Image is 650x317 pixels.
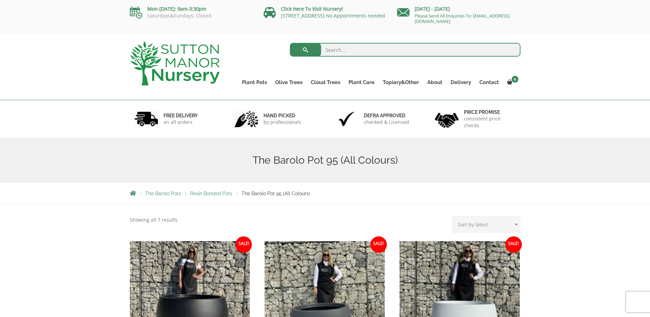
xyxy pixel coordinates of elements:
input: Search... [290,43,520,57]
a: Topiary&Other [379,78,423,87]
img: 4.jpg [435,108,459,129]
a: 0 [503,78,520,87]
p: consistent price checks [464,115,516,129]
select: Shop order [452,216,520,233]
a: Plant Pots [238,78,271,87]
h6: Defra approved [364,113,409,119]
p: Saturdays&Sundays: Closed [130,13,253,19]
a: [STREET_ADDRESS] No Appointments needed [281,12,385,19]
span: Sale! [235,236,252,253]
a: The Barolo Pots [145,191,181,196]
img: logo [130,41,220,85]
span: Sale! [505,236,522,253]
p: checked & Licensed [364,119,409,126]
p: by professionals [263,119,301,126]
a: Delivery [446,78,475,87]
a: Click Here To Visit Nursery! [281,5,343,12]
a: Plant Care [344,78,379,87]
a: Please Send All Enquiries To: [EMAIL_ADDRESS][DOMAIN_NAME] [415,13,510,24]
span: Sale! [370,236,387,253]
a: Olive Trees [271,78,307,87]
img: 2.jpg [234,110,258,128]
span: 0 [512,76,518,83]
nav: Breadcrumbs [130,190,520,196]
h6: FREE DELIVERY [163,113,198,119]
p: [DATE] - [DATE] [397,5,520,13]
a: About [423,78,446,87]
a: Resin Bonded Pots [190,191,232,196]
p: on all orders [163,119,198,126]
h6: Price promise [464,109,516,115]
img: 3.jpg [335,110,359,128]
a: Contact [475,78,503,87]
a: Cloud Trees [307,78,344,87]
h1: The Barolo Pot 95 (All Colours) [130,154,520,166]
p: Mon-[DATE]: 9am-3:30pm [130,5,253,13]
p: Showing all 7 results [130,216,177,224]
img: 1.jpg [134,110,158,128]
span: The Barolo Pot 95 (All Colours) [242,191,310,196]
h6: hand picked [263,113,301,119]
